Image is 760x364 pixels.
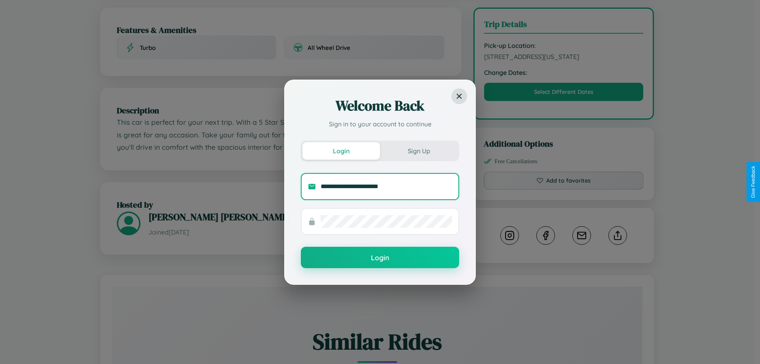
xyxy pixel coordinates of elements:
[301,96,459,115] h2: Welcome Back
[301,247,459,268] button: Login
[380,142,458,160] button: Sign Up
[302,142,380,160] button: Login
[750,166,756,198] div: Give Feedback
[301,119,459,129] p: Sign in to your account to continue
